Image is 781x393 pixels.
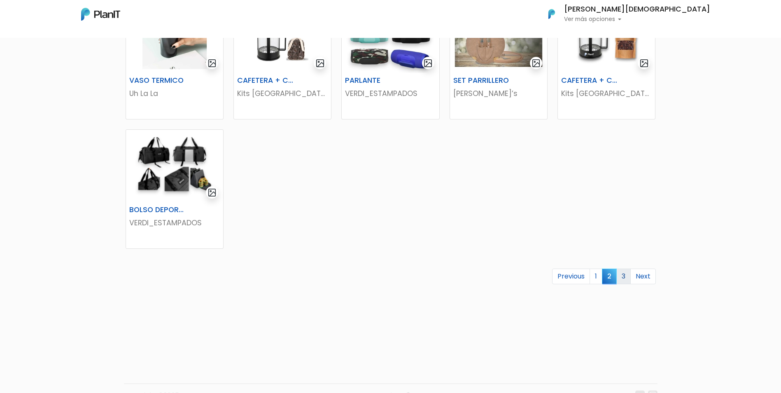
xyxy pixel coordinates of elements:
img: gallery-light [315,58,325,68]
p: Ver más opciones [564,16,710,22]
img: PlanIt Logo [81,8,120,21]
p: [PERSON_NAME]’s [453,88,544,99]
h6: CAFETERA + CHOCOLATE [232,76,299,85]
img: gallery-light [423,58,433,68]
a: Next [630,269,656,284]
h6: PARLANTE [340,76,407,85]
h6: [PERSON_NAME][DEMOGRAPHIC_DATA] [564,6,710,13]
img: thumb_Captura_de_pantalla_2025-05-29_132914.png [126,130,223,202]
a: Previous [552,269,590,284]
p: VERDI_ESTAMPADOS [129,218,220,228]
p: Uh La La [129,88,220,99]
p: VERDI_ESTAMPADOS [345,88,436,99]
div: ¿Necesitás ayuda? [42,8,119,24]
span: 2 [602,269,617,284]
img: gallery-light [532,58,541,68]
h6: VASO TERMICO [124,76,191,85]
a: gallery-light BOLSO DEPORTIVO VERDI_ESTAMPADOS [126,129,224,249]
img: PlanIt Logo [543,5,561,23]
img: gallery-light [639,58,649,68]
h6: BOLSO DEPORTIVO [124,206,191,214]
a: 3 [616,269,631,284]
h6: SET PARRILLERO [448,76,515,85]
p: Kits [GEOGRAPHIC_DATA] [237,88,328,99]
p: Kits [GEOGRAPHIC_DATA] [561,88,652,99]
img: gallery-light [207,188,217,197]
h6: CAFETERA + CAFÉ [556,76,623,85]
button: PlanIt Logo [PERSON_NAME][DEMOGRAPHIC_DATA] Ver más opciones [538,3,710,25]
img: gallery-light [207,58,217,68]
a: 1 [590,269,602,284]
